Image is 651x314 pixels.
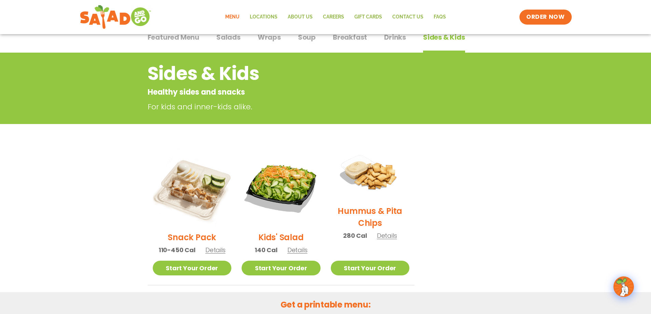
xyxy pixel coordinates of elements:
span: 280 Cal [343,231,367,240]
h2: Sides & Kids [148,60,449,87]
span: Salads [216,32,241,42]
span: 140 Cal [255,245,277,255]
span: 110-450 Cal [159,245,195,255]
img: Product photo for Snack Pack [153,147,232,226]
span: Details [287,246,308,254]
p: Healthy sides and snacks [148,86,449,98]
img: new-SAG-logo-768×292 [80,3,152,31]
h2: Snack Pack [168,231,216,243]
span: Wraps [258,32,281,42]
a: GIFT CARDS [349,9,387,25]
a: Contact Us [387,9,429,25]
a: FAQs [429,9,451,25]
a: Careers [318,9,349,25]
img: Product photo for Kids’ Salad [242,147,321,226]
nav: Menu [220,9,451,25]
div: Tabbed content [148,30,504,53]
a: Start Your Order [153,261,232,275]
h2: Kids' Salad [258,231,303,243]
h2: Hummus & Pita Chips [331,205,410,229]
span: Details [205,246,226,254]
a: Locations [245,9,283,25]
a: ORDER NOW [519,10,571,25]
img: wpChatIcon [614,277,633,296]
h2: Get a printable menu: [148,299,504,311]
span: Drinks [384,32,406,42]
img: Product photo for Hummus & Pita Chips [331,147,410,200]
span: Breakfast [333,32,367,42]
a: About Us [283,9,318,25]
span: Sides & Kids [423,32,465,42]
a: Menu [220,9,245,25]
span: Details [377,231,397,240]
a: Start Your Order [242,261,321,275]
span: Featured Menu [148,32,199,42]
span: ORDER NOW [526,13,565,21]
p: For kids and inner-kids alike. [148,101,452,112]
span: Soup [298,32,316,42]
a: Start Your Order [331,261,410,275]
